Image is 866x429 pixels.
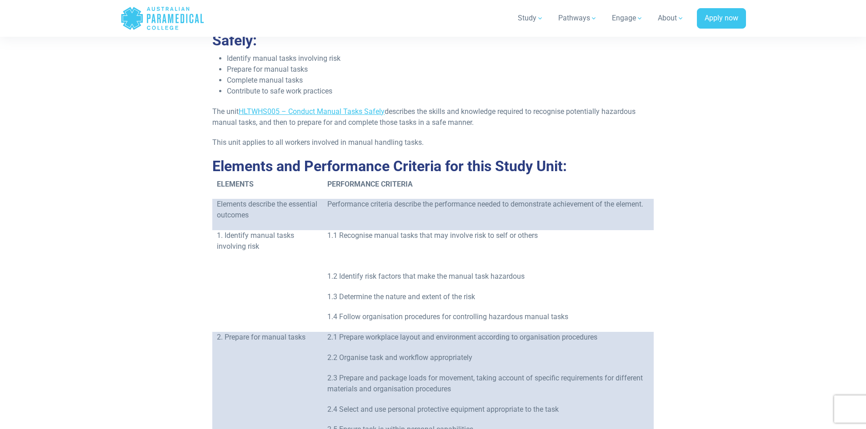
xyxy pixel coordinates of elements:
[327,373,649,394] p: 2.3 Prepare and package loads for movement, taking account of specific requirements for different...
[217,332,318,343] p: 2. Prepare for manual tasks
[327,180,379,188] span: PERFORMANCE
[327,291,649,302] p: 1.3 Determine the nature and extent of the risk
[553,5,603,31] a: Pathways
[227,75,654,86] li: Complete manual tasks
[327,271,649,282] p: 1.2 Identify risk factors that make the manual task hazardous
[381,180,413,188] span: CRITERIA
[212,137,654,148] p: This unit applies to all workers involved in manual handling tasks.
[227,86,654,97] li: Contribute to safe work practices
[227,53,654,64] li: Identify manual tasks involving risk
[512,5,549,31] a: Study
[212,158,654,175] h2: Elements and Performance Criteria for this Study Unit:
[227,64,654,75] li: Prepare for manual tasks
[217,200,317,219] span: Elements describe the essential outcomes
[327,352,649,363] p: 2.2 Organise task and workflow appropriately
[217,180,254,188] span: ELEMENTS
[327,404,649,415] p: 2.4 Select and use personal protective equipment appropriate to the task
[120,4,205,33] a: Australian Paramedical College
[217,230,318,252] p: 1. Identify manual tasks involving risk
[239,107,385,116] a: HLTWHS005 – Conduct Manual Tasks Safely
[327,332,649,343] p: 2.1 Prepare workplace layout and environment according to organisation procedures
[652,5,690,31] a: About
[697,8,746,29] a: Apply now
[606,5,649,31] a: Engage
[323,230,654,332] td: 1.1 Recognise manual tasks that may involve risk to self or others
[327,311,649,322] p: 1.4 Follow organisation procedures for controlling hazardous manual tasks
[327,200,643,208] span: Performance criteria describe the performance needed to demonstrate achievement of the element.
[212,106,654,128] p: The unit describes the skills and knowledge required to recognise potentially hazardous manual ta...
